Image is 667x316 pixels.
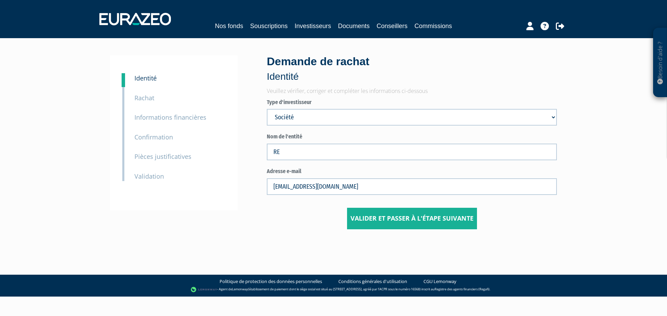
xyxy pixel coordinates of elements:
img: logo-lemonway.png [191,286,217,293]
small: Validation [134,172,164,180]
a: 1 [122,73,125,87]
a: Nos fonds [215,21,243,31]
p: Veuillez vérifier, corriger et compléter les informations ci-dessous [267,87,557,95]
small: Informations financières [134,113,206,121]
label: Nom de l'entité [267,133,557,141]
a: Politique de protection des données personnelles [220,278,322,285]
div: Demande de rachat [267,54,557,84]
a: Investisseurs [295,21,331,31]
small: Rachat [134,94,154,102]
a: Commissions [414,21,452,31]
p: Identité [267,70,557,84]
p: Besoin d'aide ? [656,32,664,94]
a: Lemonway [232,287,248,291]
label: Type d'investisseur [267,99,557,106]
a: Conditions générales d'utilisation [338,278,407,285]
a: Registre des agents financiers (Regafi) [435,287,489,291]
input: Valider et passer à l'étape suivante [347,208,477,229]
a: CGU Lemonway [423,278,456,285]
a: Documents [338,21,370,31]
small: Pièces justificatives [134,152,191,161]
a: Souscriptions [250,21,288,31]
a: Conseillers [377,21,407,31]
label: Adresse e-mail [267,168,557,176]
small: Identité [134,74,157,82]
div: - Agent de (établissement de paiement dont le siège social est situé au [STREET_ADDRESS], agréé p... [7,286,660,293]
img: 1732889491-logotype_eurazeo_blanc_rvb.png [99,13,171,25]
small: Confirmation [134,133,173,141]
